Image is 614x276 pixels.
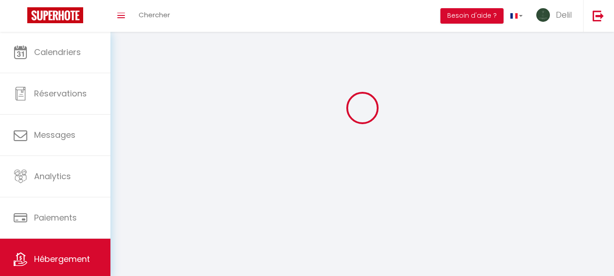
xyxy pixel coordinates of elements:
span: Paiements [34,212,77,223]
img: Super Booking [27,7,83,23]
span: Analytics [34,171,71,182]
span: Hébergement [34,253,90,265]
img: ... [536,8,550,22]
span: Réservations [34,88,87,99]
button: Besoin d'aide ? [440,8,504,24]
span: Delil [556,9,572,20]
span: Chercher [139,10,170,20]
span: Messages [34,129,75,141]
span: Calendriers [34,46,81,58]
img: logout [593,10,604,21]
